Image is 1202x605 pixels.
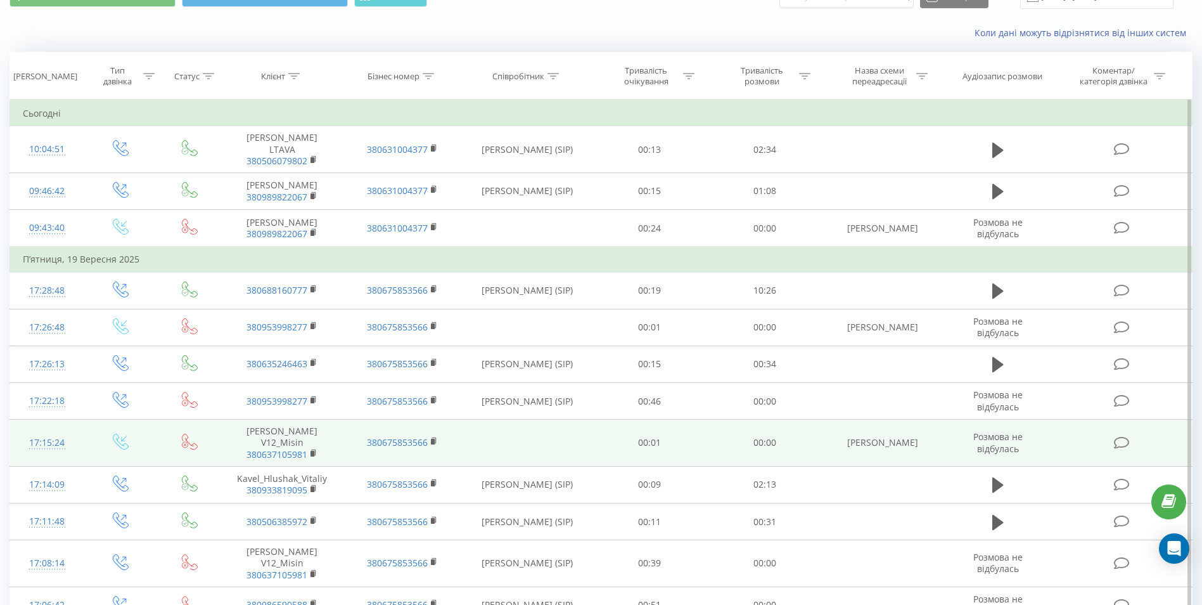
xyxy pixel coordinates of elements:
[10,247,1192,272] td: П’ятниця, 19 Вересня 2025
[23,352,71,377] div: 17:26:13
[367,478,428,490] a: 380675853566
[367,395,428,407] a: 380675853566
[222,210,342,247] td: [PERSON_NAME]
[23,551,71,576] div: 17:08:14
[23,389,71,413] div: 17:22:18
[367,557,428,569] a: 380675853566
[246,191,307,203] a: 380989822067
[246,228,307,240] a: 380989822067
[822,309,942,346] td: [PERSON_NAME]
[222,172,342,209] td: [PERSON_NAME]
[367,436,428,448] a: 380675853566
[463,466,592,503] td: [PERSON_NAME] (SIP)
[23,509,71,534] div: 17:11:48
[973,216,1023,240] span: Розмова не відбулась
[463,126,592,173] td: [PERSON_NAME] (SIP)
[23,278,71,303] div: 17:28:48
[463,504,592,540] td: [PERSON_NAME] (SIP)
[463,346,592,382] td: [PERSON_NAME] (SIP)
[367,516,428,528] a: 380675853566
[367,222,428,234] a: 380631004377
[246,284,307,296] a: 380688160777
[246,448,307,460] a: 380637105981
[707,210,822,247] td: 00:00
[592,383,707,420] td: 00:46
[246,155,307,167] a: 380506079802
[261,71,285,82] div: Клієнт
[246,516,307,528] a: 380506385972
[23,315,71,340] div: 17:26:48
[822,420,942,467] td: [PERSON_NAME]
[222,420,342,467] td: [PERSON_NAME] V12_Misin
[822,210,942,247] td: [PERSON_NAME]
[367,284,428,296] a: 380675853566
[367,185,428,197] a: 380631004377
[592,309,707,346] td: 00:01
[592,504,707,540] td: 00:11
[707,309,822,346] td: 00:00
[222,540,342,587] td: [PERSON_NAME] V12_Misin
[707,420,822,467] td: 00:00
[592,420,707,467] td: 00:01
[707,172,822,209] td: 01:08
[23,216,71,240] div: 09:43:40
[463,383,592,420] td: [PERSON_NAME] (SIP)
[973,389,1023,412] span: Розмова не відбулась
[23,431,71,455] div: 17:15:24
[962,71,1042,82] div: Аудіозапис розмови
[707,346,822,382] td: 00:34
[973,551,1023,575] span: Розмова не відбулась
[10,101,1192,126] td: Сьогодні
[592,172,707,209] td: 00:15
[246,358,307,370] a: 380635246463
[23,472,71,497] div: 17:14:09
[23,179,71,204] div: 09:46:42
[845,65,913,87] div: Назва схеми переадресації
[1077,65,1151,87] div: Коментар/категорія дзвінка
[492,71,544,82] div: Співробітник
[368,71,419,82] div: Бізнес номер
[707,383,822,420] td: 00:00
[246,569,307,581] a: 380637105981
[973,431,1023,454] span: Розмова не відбулась
[367,358,428,370] a: 380675853566
[367,143,428,155] a: 380631004377
[592,126,707,173] td: 00:13
[612,65,680,87] div: Тривалість очікування
[222,126,342,173] td: [PERSON_NAME] LTAVA
[463,540,592,587] td: [PERSON_NAME] (SIP)
[463,272,592,309] td: [PERSON_NAME] (SIP)
[95,65,140,87] div: Тип дзвінка
[246,484,307,496] a: 380933819095
[707,540,822,587] td: 00:00
[973,315,1023,339] span: Розмова не відбулась
[592,540,707,587] td: 00:39
[246,395,307,407] a: 380953998277
[222,466,342,503] td: Kavel_Hlushak_Vitaliy
[463,172,592,209] td: [PERSON_NAME] (SIP)
[246,321,307,333] a: 380953998277
[592,272,707,309] td: 00:19
[975,27,1192,39] a: Коли дані можуть відрізнятися вiд інших систем
[592,466,707,503] td: 00:09
[13,71,77,82] div: [PERSON_NAME]
[707,126,822,173] td: 02:34
[1159,533,1189,564] div: Open Intercom Messenger
[23,137,71,162] div: 10:04:51
[592,346,707,382] td: 00:15
[174,71,200,82] div: Статус
[707,466,822,503] td: 02:13
[707,272,822,309] td: 10:26
[707,504,822,540] td: 00:31
[367,321,428,333] a: 380675853566
[728,65,796,87] div: Тривалість розмови
[592,210,707,247] td: 00:24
